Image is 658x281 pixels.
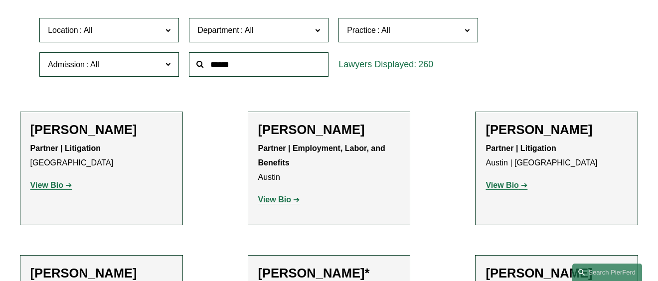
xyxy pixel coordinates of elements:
[486,144,556,152] strong: Partner | Litigation
[48,26,78,34] span: Location
[258,141,400,184] p: Austin
[258,195,291,204] strong: View Bio
[48,60,85,69] span: Admission
[486,141,628,170] p: Austin | [GEOGRAPHIC_DATA]
[486,122,628,138] h2: [PERSON_NAME]
[486,181,527,189] a: View Bio
[347,26,376,34] span: Practice
[572,264,642,281] a: Search this site
[258,266,400,281] h2: [PERSON_NAME]*
[258,144,388,167] strong: Partner | Employment, Labor, and Benefits
[418,59,433,69] span: 260
[30,181,72,189] a: View Bio
[258,122,400,138] h2: [PERSON_NAME]
[258,195,300,204] a: View Bio
[30,144,101,152] strong: Partner | Litigation
[30,181,63,189] strong: View Bio
[30,141,172,170] p: [GEOGRAPHIC_DATA]
[486,181,518,189] strong: View Bio
[30,266,172,281] h2: [PERSON_NAME]
[30,122,172,138] h2: [PERSON_NAME]
[486,266,628,281] h2: [PERSON_NAME]
[197,26,239,34] span: Department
